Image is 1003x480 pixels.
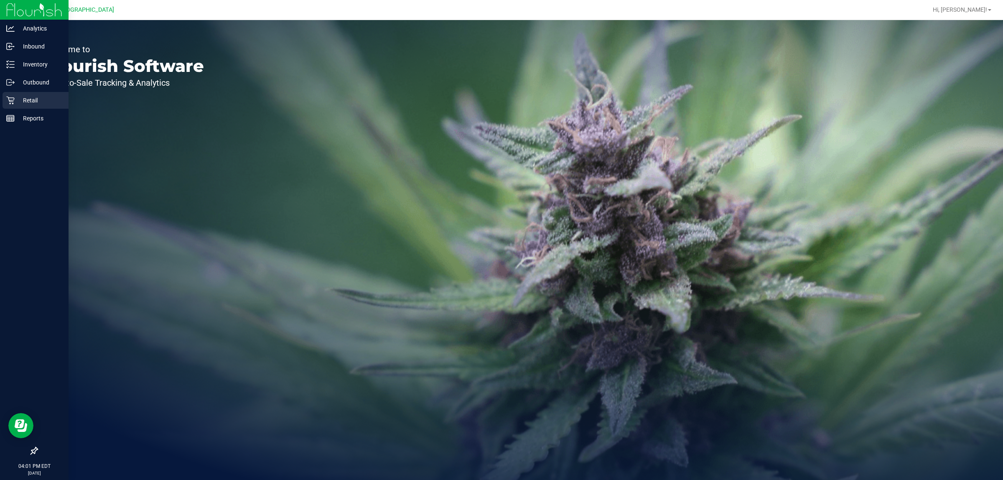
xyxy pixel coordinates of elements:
p: Inbound [15,41,65,51]
inline-svg: Analytics [6,24,15,33]
p: Welcome to [45,45,204,54]
inline-svg: Outbound [6,78,15,87]
p: Reports [15,113,65,123]
p: Outbound [15,77,65,87]
inline-svg: Retail [6,96,15,105]
p: 04:01 PM EDT [4,462,65,470]
span: Hi, [PERSON_NAME]! [933,6,987,13]
inline-svg: Inbound [6,42,15,51]
p: Retail [15,95,65,105]
inline-svg: Inventory [6,60,15,69]
p: [DATE] [4,470,65,476]
inline-svg: Reports [6,114,15,123]
span: [GEOGRAPHIC_DATA] [57,6,114,13]
p: Flourish Software [45,58,204,74]
p: Analytics [15,23,65,33]
p: Seed-to-Sale Tracking & Analytics [45,79,204,87]
iframe: Resource center [8,413,33,438]
p: Inventory [15,59,65,69]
